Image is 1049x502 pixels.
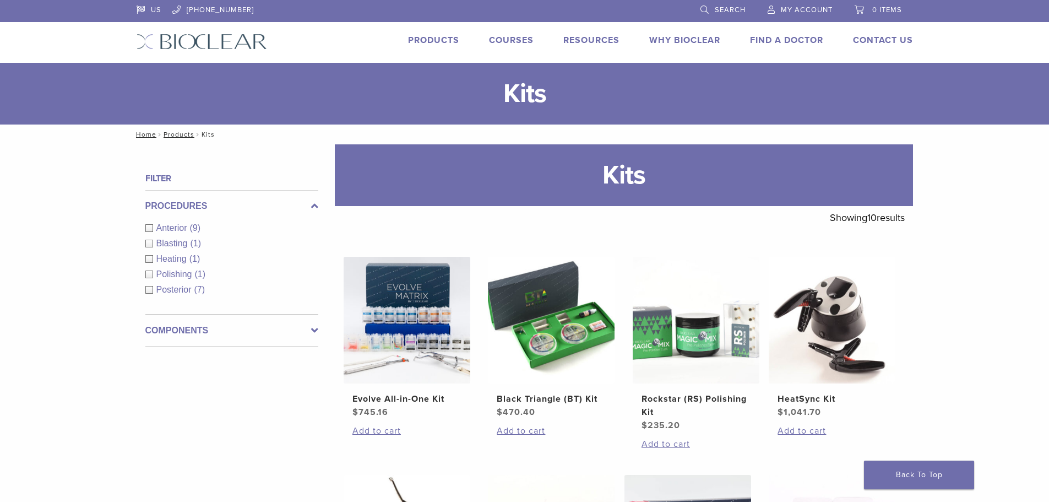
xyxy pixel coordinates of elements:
nav: Kits [128,125,921,144]
span: $ [778,407,784,418]
h2: Black Triangle (BT) Kit [497,392,606,406]
span: $ [642,420,648,431]
h2: HeatSync Kit [778,392,887,406]
h1: Kits [335,144,913,206]
bdi: 235.20 [642,420,680,431]
img: Bioclear [137,34,267,50]
label: Components [145,324,318,337]
span: 10 [867,212,877,224]
span: My Account [781,6,833,14]
bdi: 745.16 [352,407,388,418]
span: Polishing [156,269,195,279]
a: Black Triangle (BT) KitBlack Triangle (BT) Kit $470.40 [487,257,616,419]
a: Contact Us [853,35,913,46]
span: $ [352,407,358,418]
label: Procedures [145,199,318,213]
span: Anterior [156,223,190,233]
span: Posterior [156,285,194,294]
img: HeatSync Kit [769,257,895,384]
span: $ [497,407,503,418]
bdi: 1,041.70 [778,407,821,418]
h2: Evolve All-in-One Kit [352,392,461,406]
img: Black Triangle (BT) Kit [488,257,615,384]
p: Showing results [830,206,905,229]
a: Why Bioclear [649,35,720,46]
bdi: 470.40 [497,407,535,418]
span: / [194,132,202,137]
img: Evolve All-in-One Kit [344,257,470,384]
span: (9) [190,223,201,233]
a: HeatSync KitHeatSync Kit $1,041.70 [768,257,896,419]
a: Rockstar (RS) Polishing KitRockstar (RS) Polishing Kit $235.20 [632,257,760,432]
span: Heating [156,254,189,263]
a: Products [408,35,459,46]
span: (1) [190,239,201,248]
span: Search [715,6,746,14]
span: 0 items [872,6,902,14]
a: Add to cart: “Evolve All-in-One Kit” [352,424,461,438]
h2: Rockstar (RS) Polishing Kit [642,392,751,419]
a: Resources [563,35,619,46]
a: Find A Doctor [750,35,823,46]
a: Evolve All-in-One KitEvolve All-in-One Kit $745.16 [343,257,471,419]
h4: Filter [145,172,318,185]
span: Blasting [156,239,191,248]
span: (1) [194,269,205,279]
span: (7) [194,285,205,294]
a: Products [164,131,194,138]
a: Home [133,131,156,138]
a: Add to cart: “HeatSync Kit” [778,424,887,438]
a: Back To Top [864,461,974,489]
a: Add to cart: “Rockstar (RS) Polishing Kit” [642,438,751,451]
a: Add to cart: “Black Triangle (BT) Kit” [497,424,606,438]
img: Rockstar (RS) Polishing Kit [633,257,759,384]
a: Courses [489,35,534,46]
span: / [156,132,164,137]
span: (1) [189,254,200,263]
